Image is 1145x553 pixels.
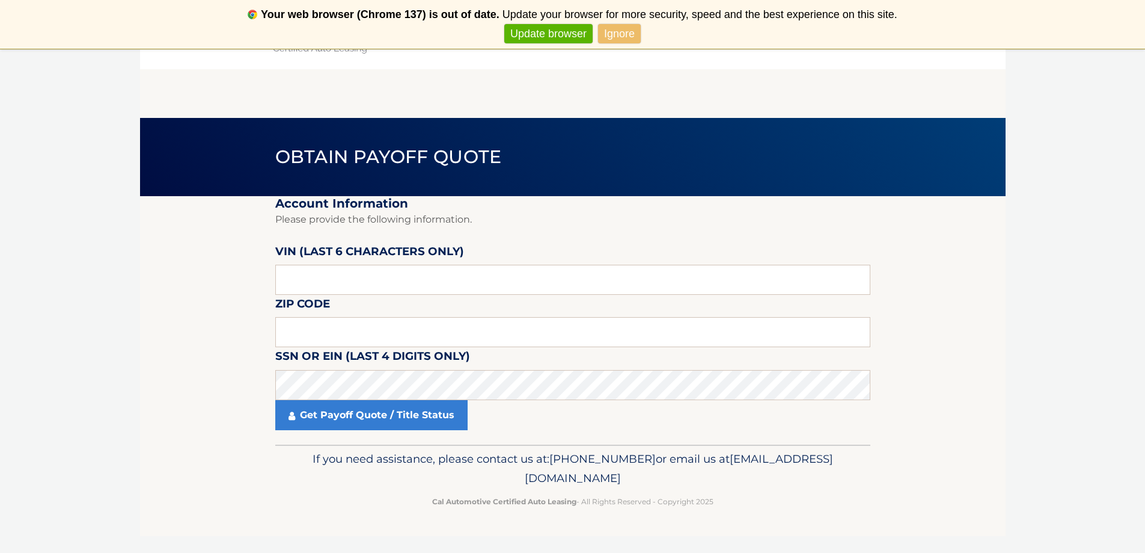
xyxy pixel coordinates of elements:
label: VIN (last 6 characters only) [275,243,464,265]
a: Get Payoff Quote / Title Status [275,400,468,430]
p: - All Rights Reserved - Copyright 2025 [283,495,863,508]
p: If you need assistance, please contact us at: or email us at [283,450,863,488]
strong: Cal Automotive Certified Auto Leasing [432,497,576,506]
span: Update your browser for more security, speed and the best experience on this site. [502,8,897,20]
span: Obtain Payoff Quote [275,146,502,168]
label: Zip Code [275,295,330,317]
a: Ignore [598,24,641,44]
p: Please provide the following information. [275,211,870,228]
span: [PHONE_NUMBER] [549,452,656,466]
h2: Account Information [275,196,870,211]
label: SSN or EIN (last 4 digits only) [275,347,470,369]
b: Your web browser (Chrome 137) is out of date. [261,8,499,20]
a: Update browser [504,24,593,44]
